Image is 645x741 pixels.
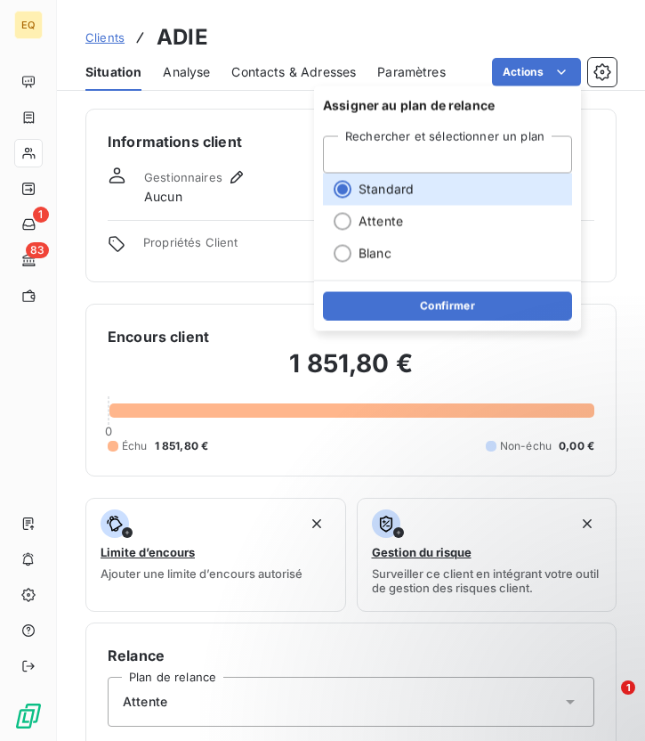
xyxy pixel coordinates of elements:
h6: Encours client [108,326,209,347]
span: Limite d’encours [101,545,195,559]
span: Surveiller ce client en intégrant votre outil de gestion des risques client. [372,566,602,595]
span: Attente [123,693,167,711]
span: Échu [122,438,148,454]
div: EQ [14,11,43,39]
span: 0,00 € [559,438,594,454]
button: Gestion du risqueSurveiller ce client en intégrant votre outil de gestion des risques client. [357,498,617,612]
h6: Relance [108,645,594,666]
span: 1 [33,207,49,223]
span: Blanc [359,245,391,263]
a: 1 [14,210,42,239]
span: Analyse [163,63,210,81]
span: Non-échu [500,438,552,454]
h3: ADIE [157,21,208,53]
span: Aucun [144,188,182,206]
span: 0 [105,424,112,438]
span: 83 [26,242,49,258]
button: Confirmer [323,292,572,321]
button: Actions [492,58,581,86]
span: Standard [359,181,414,199]
span: Paramètres [377,63,446,81]
span: Propriétés Client [143,235,594,260]
img: Logo LeanPay [14,702,43,730]
span: Clients [85,30,125,45]
span: 1 [621,680,635,695]
iframe: Intercom live chat [585,680,627,723]
span: Contacts & Adresses [231,63,356,81]
span: Ajouter une limite d’encours autorisé [101,566,302,581]
span: Gestionnaires [144,170,222,184]
span: Assigner au plan de relance [314,86,581,126]
a: Clients [85,28,125,46]
h2: 1 851,80 € [108,347,594,397]
button: Limite d’encoursAjouter une limite d’encours autorisé [85,498,346,612]
span: Gestion du risque [372,545,472,559]
span: Situation [85,63,141,81]
h6: Informations client [108,131,594,152]
a: 83 [14,246,42,274]
span: Attente [359,213,403,231]
span: 1 851,80 € [155,438,209,454]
